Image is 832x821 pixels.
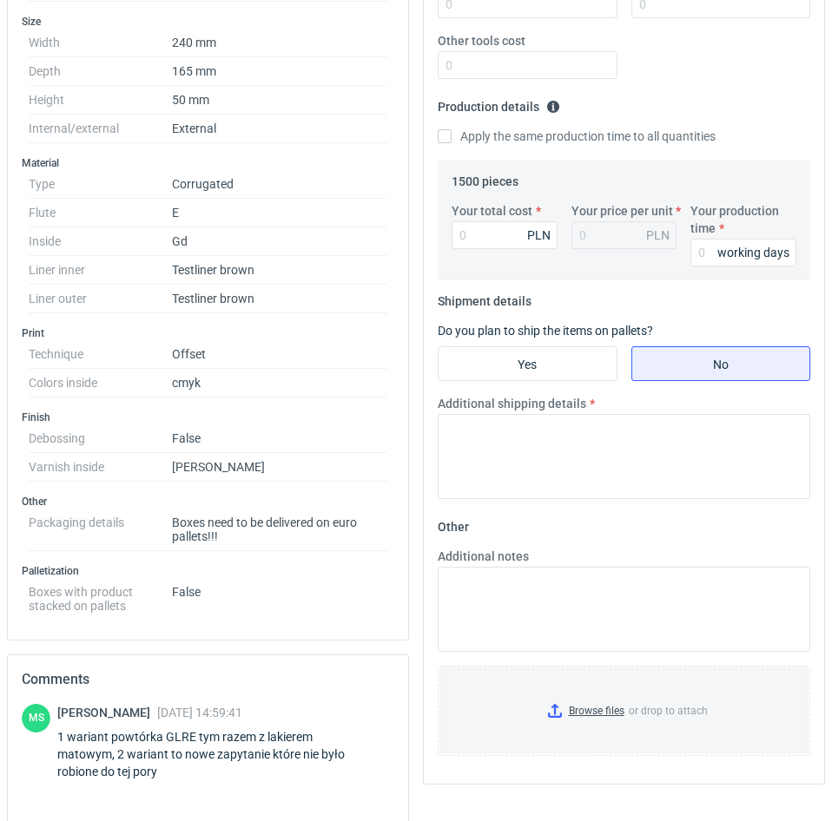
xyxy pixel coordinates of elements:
[22,15,394,29] h3: Size
[29,453,172,482] dt: Varnish inside
[29,578,172,613] dt: Boxes with product stacked on pallets
[172,453,387,482] dd: [PERSON_NAME]
[22,156,394,170] h3: Material
[646,227,670,244] div: PLN
[172,424,387,453] dd: False
[438,51,617,79] input: 0
[438,93,560,114] legend: Production details
[172,369,387,397] dd: cmyk
[172,115,387,143] dd: External
[438,128,716,145] label: Apply the same production time to all quantities
[29,227,172,256] dt: Inside
[22,564,394,578] h3: Palletization
[29,115,172,143] dt: Internal/external
[172,29,387,57] dd: 240 mm
[452,167,518,188] legend: 1500 pieces
[172,285,387,313] dd: Testliner brown
[438,346,617,381] label: Yes
[172,86,387,115] dd: 50 mm
[29,369,172,397] dt: Colors inside
[571,202,673,220] label: Your price per unit
[29,256,172,285] dt: Liner inner
[157,706,242,719] span: [DATE] 14:59:41
[22,495,394,509] h3: Other
[172,256,387,285] dd: Testliner brown
[438,395,586,412] label: Additional shipping details
[439,667,809,755] label: or drop to attach
[690,239,796,266] input: 0
[452,202,532,220] label: Your total cost
[172,199,387,227] dd: E
[29,285,172,313] dt: Liner outer
[22,669,394,690] h2: Comments
[690,202,796,237] label: Your production time
[29,86,172,115] dt: Height
[172,170,387,199] dd: Corrugated
[172,340,387,369] dd: Offset
[29,57,172,86] dt: Depth
[172,578,387,613] dd: False
[29,509,172,551] dt: Packaging details
[438,324,653,338] label: Do you plan to ship the items on pallets?
[172,57,387,86] dd: 165 mm
[29,199,172,227] dt: Flute
[438,287,532,308] legend: Shipment details
[172,509,387,551] dd: Boxes need to be delivered on euro pallets!!!
[22,410,394,424] h3: Finish
[438,548,529,565] label: Additional notes
[717,244,789,261] div: working days
[29,424,172,453] dt: Debossing
[29,29,172,57] dt: Width
[172,227,387,256] dd: Gd
[631,346,811,381] label: No
[57,728,394,780] div: 1 wariant powtórka GLRE tym razem z lakierem matowym, 2 wariant to nowe zapytanie które nie było ...
[527,227,551,244] div: PLN
[438,513,469,534] legend: Other
[29,340,172,369] dt: Technique
[22,704,50,732] div: Maciej Sikora
[438,32,525,49] label: Other tools cost
[22,704,50,732] figcaption: MS
[452,221,558,249] input: 0
[57,706,157,719] span: [PERSON_NAME]
[29,170,172,199] dt: Type
[22,326,394,340] h3: Print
